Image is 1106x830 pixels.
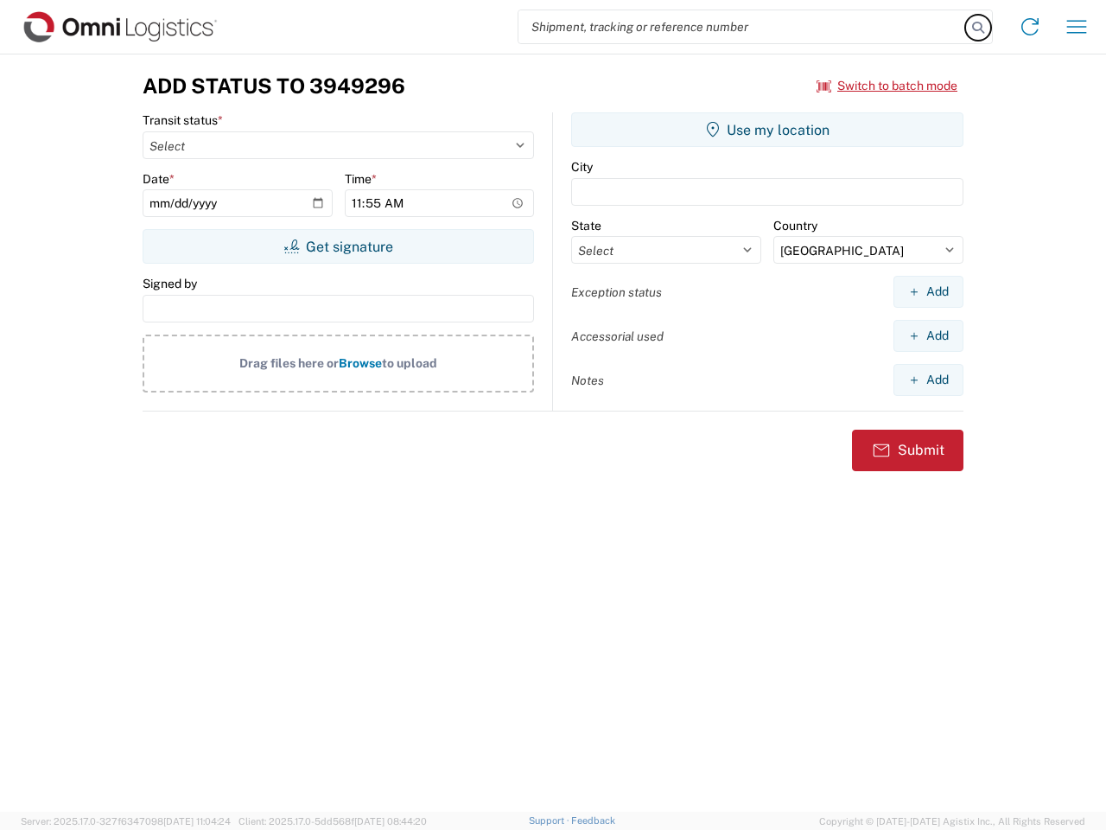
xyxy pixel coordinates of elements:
span: Server: 2025.17.0-327f6347098 [21,816,231,827]
span: Copyright © [DATE]-[DATE] Agistix Inc., All Rights Reserved [819,814,1085,829]
label: Notes [571,373,604,388]
label: City [571,159,593,175]
button: Submit [852,430,963,471]
button: Get signature [143,229,534,264]
a: Support [529,815,572,826]
label: Time [345,171,377,187]
button: Use my location [571,112,963,147]
span: [DATE] 11:04:24 [163,816,231,827]
h3: Add Status to 3949296 [143,73,405,99]
a: Feedback [571,815,615,826]
input: Shipment, tracking or reference number [518,10,966,43]
span: Client: 2025.17.0-5dd568f [238,816,427,827]
label: Country [773,218,817,233]
label: Date [143,171,175,187]
label: Exception status [571,284,662,300]
label: State [571,218,601,233]
span: Browse [339,356,382,370]
span: to upload [382,356,437,370]
button: Add [893,364,963,396]
span: Drag files here or [239,356,339,370]
label: Accessorial used [571,329,664,344]
label: Transit status [143,112,223,128]
button: Add [893,320,963,352]
button: Switch to batch mode [817,72,957,100]
button: Add [893,276,963,308]
span: [DATE] 08:44:20 [354,816,427,827]
label: Signed by [143,276,197,291]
